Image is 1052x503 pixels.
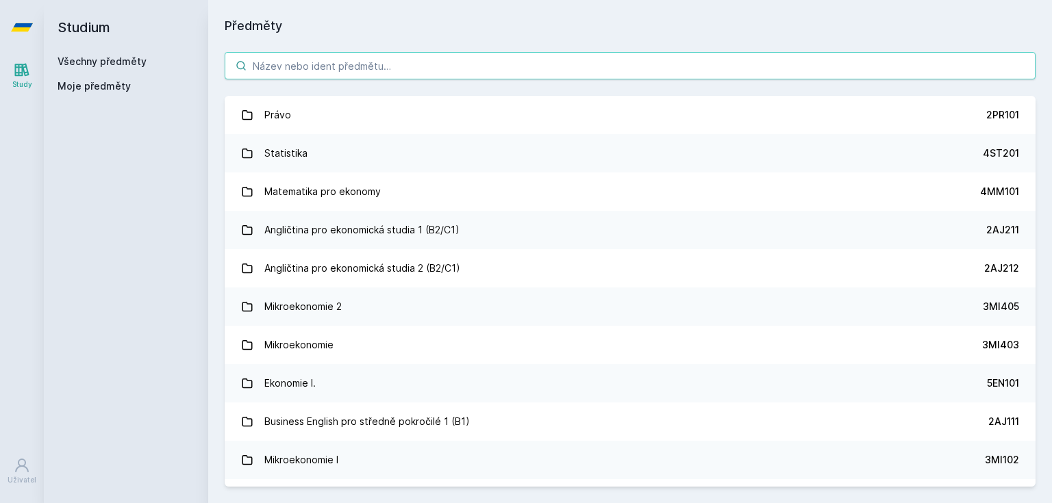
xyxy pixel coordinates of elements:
[988,415,1019,428] div: 2AJ111
[225,326,1036,364] a: Mikroekonomie 3MI403
[264,331,334,359] div: Mikroekonomie
[983,146,1019,160] div: 4ST201
[3,450,41,492] a: Uživatel
[264,178,381,205] div: Matematika pro ekonomy
[987,376,1019,390] div: 5EN101
[983,300,1019,313] div: 3MI405
[986,108,1019,122] div: 2PR101
[225,52,1036,79] input: Název nebo ident předmětu…
[264,408,470,435] div: Business English pro středně pokročilé 1 (B1)
[985,453,1019,467] div: 3MI102
[264,370,316,397] div: Ekonomie I.
[225,96,1036,134] a: Právo 2PR101
[264,216,460,244] div: Angličtina pro ekonomická studia 1 (B2/C1)
[225,16,1036,36] h1: Předměty
[984,261,1019,275] div: 2AJ212
[8,475,36,485] div: Uživatel
[982,338,1019,352] div: 3MI403
[225,134,1036,172] a: Statistika 4ST201
[225,287,1036,326] a: Mikroekonomie 2 3MI405
[225,172,1036,211] a: Matematika pro ekonomy 4MM101
[264,140,308,167] div: Statistika
[264,255,460,282] div: Angličtina pro ekonomická studia 2 (B2/C1)
[225,249,1036,287] a: Angličtina pro ekonomická studia 2 (B2/C1) 2AJ212
[225,211,1036,249] a: Angličtina pro ekonomická studia 1 (B2/C1) 2AJ211
[225,364,1036,402] a: Ekonomie I. 5EN101
[986,223,1019,237] div: 2AJ211
[58,55,147,67] a: Všechny předměty
[264,446,338,474] div: Mikroekonomie I
[3,55,41,96] a: Study
[225,441,1036,479] a: Mikroekonomie I 3MI102
[58,79,131,93] span: Moje předměty
[225,402,1036,441] a: Business English pro středně pokročilé 1 (B1) 2AJ111
[12,79,32,90] div: Study
[264,293,342,320] div: Mikroekonomie 2
[980,185,1019,198] div: 4MM101
[264,101,291,129] div: Právo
